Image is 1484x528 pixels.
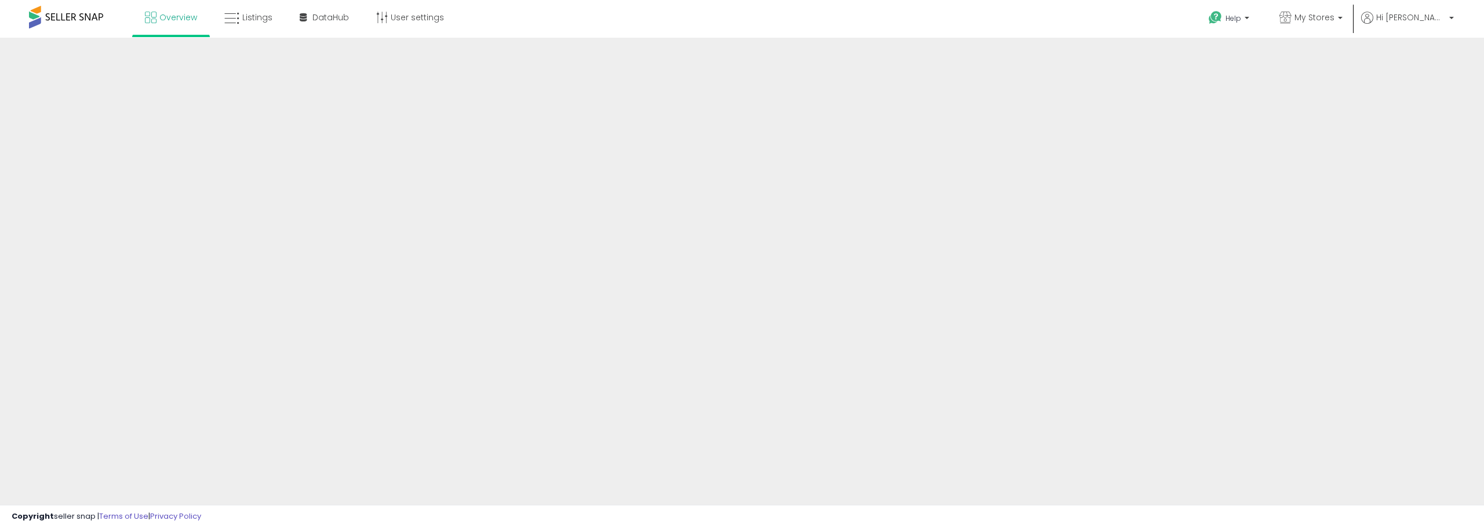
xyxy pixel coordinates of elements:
[12,511,54,522] strong: Copyright
[150,511,201,522] a: Privacy Policy
[12,511,201,522] div: seller snap | |
[99,511,148,522] a: Terms of Use
[1294,12,1334,23] span: My Stores
[1361,12,1454,38] a: Hi [PERSON_NAME]
[159,12,197,23] span: Overview
[312,12,349,23] span: DataHub
[1199,2,1261,38] a: Help
[1376,12,1446,23] span: Hi [PERSON_NAME]
[1208,10,1223,25] i: Get Help
[1225,13,1241,23] span: Help
[242,12,272,23] span: Listings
